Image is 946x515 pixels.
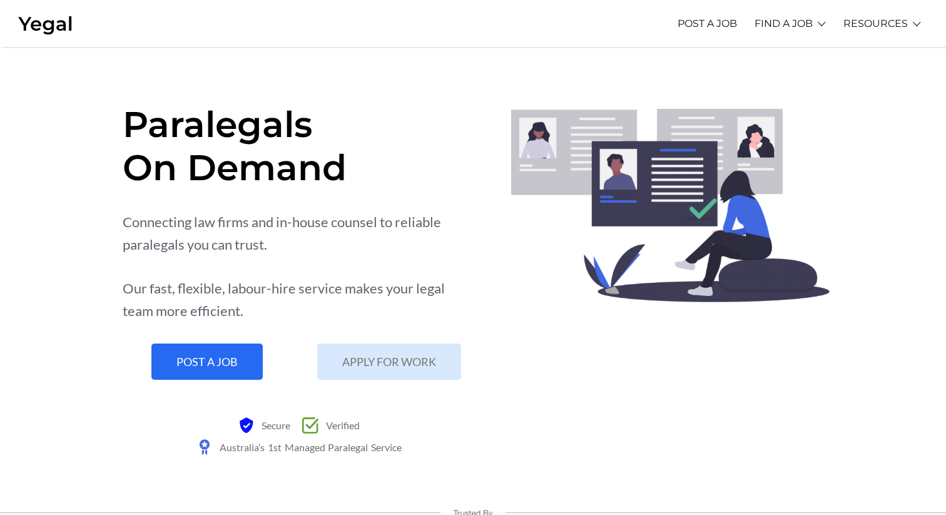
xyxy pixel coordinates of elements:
[317,344,461,380] a: APPLY FOR WORK
[843,6,908,41] a: RESOURCES
[123,211,474,256] div: Connecting law firms and in-house counsel to reliable paralegals you can trust.
[755,6,813,41] a: FIND A JOB
[151,344,263,380] a: POST A JOB
[216,436,401,458] span: Australia’s 1st Managed Paralegal Service
[258,414,290,436] span: Secure
[123,277,474,322] div: Our fast, flexible, labour-hire service makes your legal team more efficient.
[176,356,238,367] span: POST A JOB
[323,414,360,436] span: Verified
[678,6,737,41] a: POST A JOB
[342,356,436,367] span: APPLY FOR WORK
[123,103,474,189] h1: Paralegals On Demand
